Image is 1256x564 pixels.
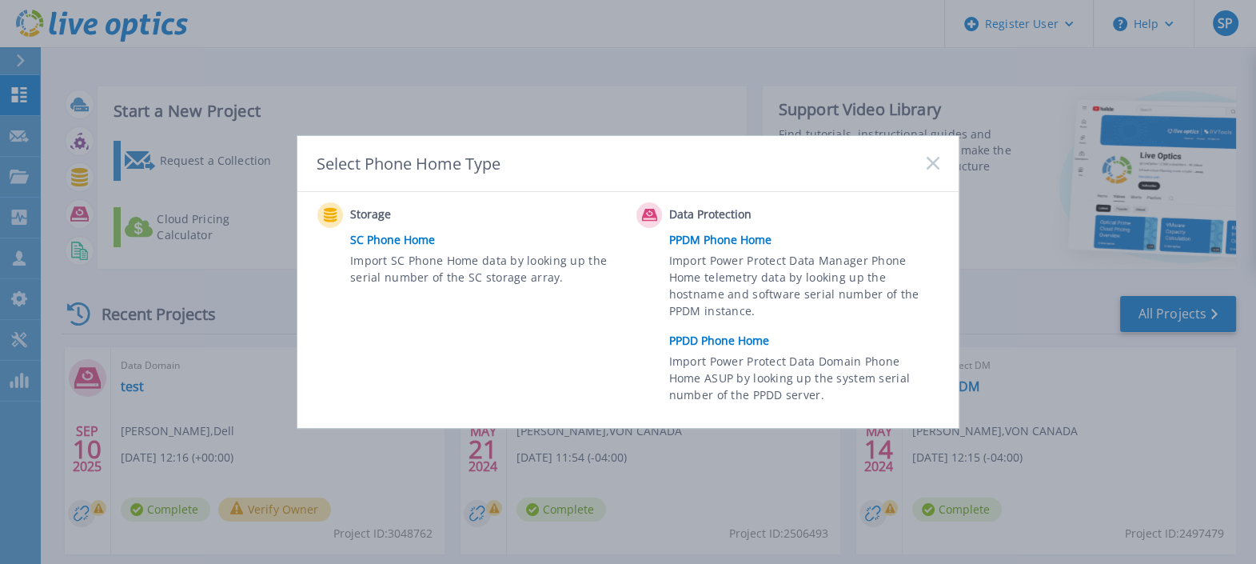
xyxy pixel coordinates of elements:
[317,153,502,174] div: Select Phone Home Type
[350,206,509,225] span: Storage
[350,228,628,252] a: SC Phone Home
[350,252,616,289] span: Import SC Phone Home data by looking up the serial number of the SC storage array.
[669,206,828,225] span: Data Protection
[669,252,935,326] span: Import Power Protect Data Manager Phone Home telemetry data by looking up the hostname and softwa...
[669,228,947,252] a: PPDM Phone Home
[669,329,947,353] a: PPDD Phone Home
[669,353,935,408] span: Import Power Protect Data Domain Phone Home ASUP by looking up the system serial number of the PP...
